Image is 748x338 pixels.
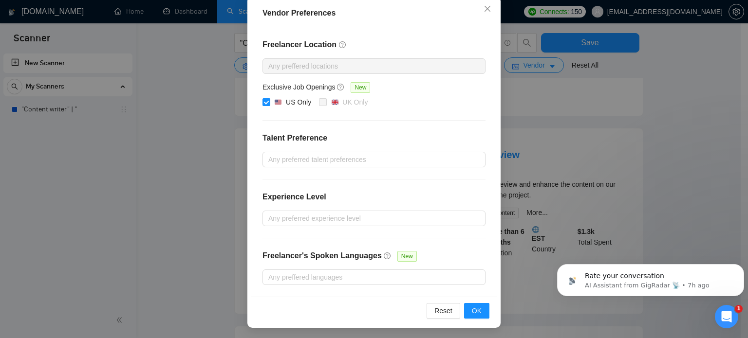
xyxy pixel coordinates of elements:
[464,303,489,319] button: OK
[262,132,486,144] h4: Talent Preference
[384,252,392,260] span: question-circle
[262,39,486,51] h4: Freelancer Location
[337,83,345,91] span: question-circle
[553,244,748,312] iframe: Intercom notifications message
[427,303,460,319] button: Reset
[332,99,338,106] img: 🇬🇧
[262,250,382,262] h4: Freelancer's Spoken Languages
[262,82,335,92] h5: Exclusive Job Openings
[59,237,85,257] span: disappointed reaction
[275,99,281,106] img: 🇺🇸
[434,305,452,316] span: Reset
[85,237,110,257] span: neutral face reaction
[171,4,188,21] div: Close
[58,269,136,277] a: Open in help center
[115,237,130,257] span: 😃
[262,7,486,19] div: Vendor Preferences
[397,251,417,262] span: New
[339,41,347,49] span: question-circle
[735,305,743,313] span: 1
[65,237,79,257] span: 😞
[12,228,183,238] div: Did this answer your question?
[286,97,311,107] div: US Only
[90,237,104,257] span: 😐
[351,82,370,93] span: New
[262,191,326,203] h4: Experience Level
[6,4,25,22] button: go back
[715,305,738,328] iframe: Intercom live chat
[472,305,482,316] span: OK
[110,237,135,257] span: smiley reaction
[484,5,491,13] span: close
[152,4,171,22] button: Expand window
[342,97,368,107] div: UK Only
